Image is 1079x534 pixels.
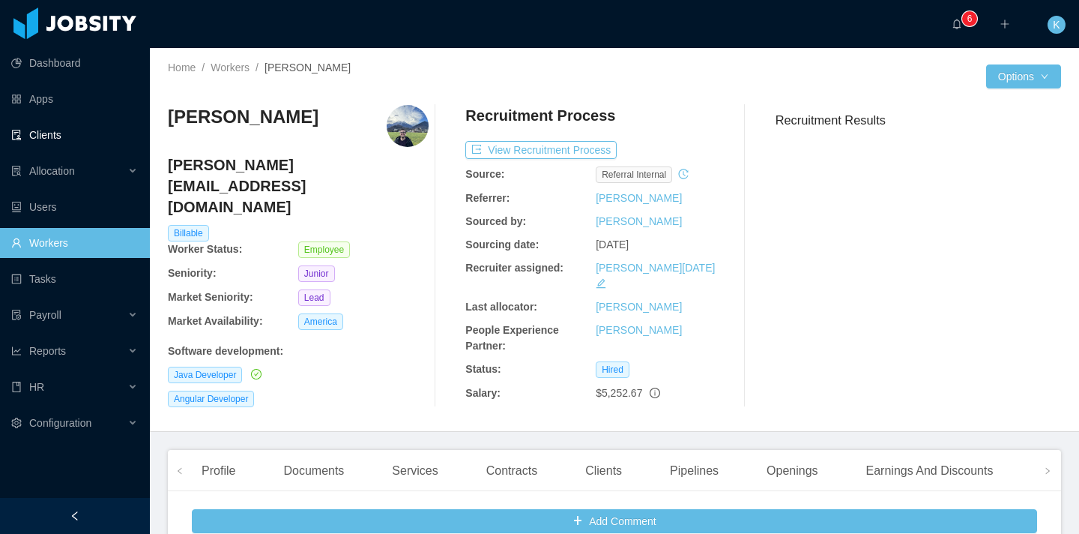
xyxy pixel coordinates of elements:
span: Junior [298,265,335,282]
b: Recruiter assigned: [465,262,563,274]
span: Referral internal [596,166,672,183]
a: icon: appstoreApps [11,84,138,114]
a: [PERSON_NAME] [596,324,682,336]
span: Java Developer [168,367,242,383]
span: Payroll [29,309,61,321]
span: / [202,61,205,73]
b: Last allocator: [465,301,537,313]
b: Software development : [168,345,283,357]
span: Configuration [29,417,91,429]
span: Hired [596,361,629,378]
b: Salary: [465,387,501,399]
span: Lead [298,289,330,306]
a: icon: exportView Recruitment Process [465,144,617,156]
div: Pipelines [658,450,731,492]
b: Sourced by: [465,215,526,227]
i: icon: right [1044,467,1051,475]
i: icon: check-circle [251,369,262,379]
span: K [1053,16,1060,34]
span: Reports [29,345,66,357]
a: [PERSON_NAME] [596,215,682,227]
span: [PERSON_NAME] [265,61,351,73]
a: [PERSON_NAME] [596,192,682,204]
i: icon: left [176,467,184,475]
span: [DATE] [596,238,629,250]
a: icon: pie-chartDashboard [11,48,138,78]
span: America [298,313,343,330]
i: icon: file-protect [11,310,22,320]
a: Workers [211,61,250,73]
b: Market Availability: [168,315,263,327]
div: Documents [271,450,356,492]
div: Services [380,450,450,492]
b: Sourcing date: [465,238,539,250]
i: icon: plus [1000,19,1010,29]
b: Status: [465,363,501,375]
i: icon: solution [11,166,22,176]
a: [PERSON_NAME] [596,301,682,313]
sup: 6 [962,11,977,26]
h4: [PERSON_NAME][EMAIL_ADDRESS][DOMAIN_NAME] [168,154,429,217]
div: Profile [190,450,247,492]
h3: [PERSON_NAME] [168,105,318,129]
div: Earnings And Discounts [854,450,1006,492]
b: Referrer: [465,192,510,204]
h4: Recruitment Process [465,105,615,126]
h3: Recruitment Results [776,111,1061,130]
b: Market Seniority: [168,291,253,303]
a: icon: robotUsers [11,192,138,222]
i: icon: history [678,169,689,179]
b: Seniority: [168,267,217,279]
button: icon: exportView Recruitment Process [465,141,617,159]
span: $5,252.67 [596,387,642,399]
button: icon: plusAdd Comment [192,509,1037,533]
i: icon: edit [596,278,606,289]
a: icon: userWorkers [11,228,138,258]
span: HR [29,381,44,393]
a: Home [168,61,196,73]
a: icon: auditClients [11,120,138,150]
button: Optionsicon: down [986,64,1061,88]
i: icon: line-chart [11,346,22,356]
a: icon: profileTasks [11,264,138,294]
span: info-circle [650,388,660,398]
p: 6 [967,11,973,26]
i: icon: book [11,382,22,392]
a: [PERSON_NAME][DATE] [596,262,715,274]
span: Billable [168,225,209,241]
i: icon: bell [952,19,962,29]
div: Openings [755,450,830,492]
i: icon: setting [11,418,22,428]
div: Clients [573,450,634,492]
b: Worker Status: [168,243,242,255]
span: Allocation [29,165,75,177]
b: People Experience Partner: [465,324,559,352]
img: a2a3eb99-632e-4758-b6df-002eb1113eb8_664f7db385d9c-400w.png [387,105,429,147]
span: Employee [298,241,350,258]
span: Angular Developer [168,391,254,407]
a: icon: check-circle [248,368,262,380]
span: / [256,61,259,73]
b: Source: [465,168,504,180]
div: Contracts [474,450,549,492]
